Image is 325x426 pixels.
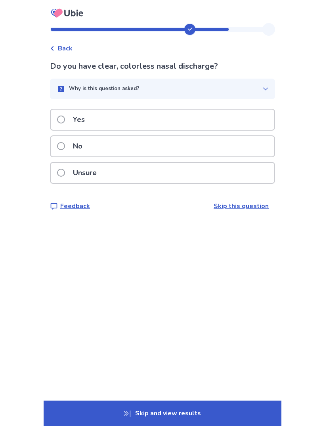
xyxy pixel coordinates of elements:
[50,60,275,72] p: Do you have clear, colorless nasal discharge?
[44,401,281,426] p: Skip and view results
[50,201,90,211] a: Feedback
[50,79,275,99] button: Why is this question asked?
[60,201,90,211] p: Feedback
[68,110,90,130] p: Yes
[68,136,87,156] p: No
[58,44,73,53] span: Back
[69,85,140,93] p: Why is this question asked?
[68,163,101,183] p: Unsure
[214,202,269,210] a: Skip this question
